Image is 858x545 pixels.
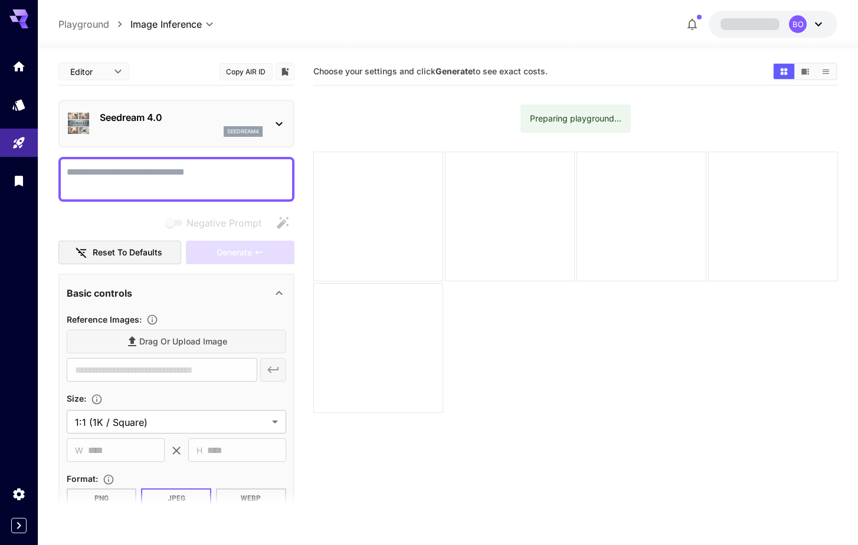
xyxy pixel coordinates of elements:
nav: breadcrumb [58,17,130,31]
button: Reset to defaults [58,241,181,265]
b: Generate [435,66,473,76]
span: Size : [67,393,86,403]
p: Seedream 4.0 [100,110,263,124]
span: Negative prompts are not compatible with the selected model. [163,215,271,230]
button: Show media in grid view [774,64,794,79]
div: Preparing playground... [530,108,621,129]
p: seedream4 [227,127,259,136]
button: PNG [67,488,137,508]
span: Format : [67,474,98,484]
button: Adjust the dimensions of the generated image by specifying its width and height in pixels, or sel... [86,393,107,405]
button: BO [709,11,837,38]
button: JPEG [141,488,211,508]
span: Choose your settings and click to see exact costs. [313,66,548,76]
div: Models [12,97,26,112]
span: W [75,444,83,457]
span: H [197,444,202,457]
button: Expand sidebar [11,518,27,533]
span: Reference Images : [67,314,142,324]
button: Copy AIR ID [220,63,273,80]
div: Show media in grid viewShow media in video viewShow media in list view [772,63,837,80]
div: Settings [12,487,26,501]
a: Playground [58,17,109,31]
div: Home [12,59,26,74]
div: Playground [12,136,26,150]
span: 1:1 (1K / Square) [75,415,267,429]
button: Add to library [280,64,290,78]
p: Basic controls [67,286,132,300]
div: Seedream 4.0seedream4 [67,106,286,142]
div: Basic controls [67,279,286,307]
button: Choose the file format for the output image. [98,474,119,485]
span: Negative Prompt [186,216,261,230]
button: Show media in list view [816,64,836,79]
div: BO [789,15,807,33]
button: WEBP [216,488,286,508]
span: Editor [70,65,107,78]
button: Upload a reference image to guide the result. This is needed for Image-to-Image or Inpainting. Su... [142,314,163,326]
div: Library [12,173,26,188]
span: Image Inference [130,17,202,31]
button: Show media in video view [795,64,816,79]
